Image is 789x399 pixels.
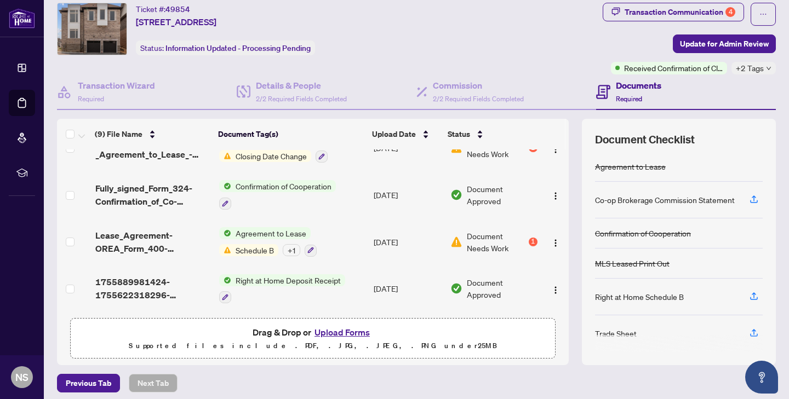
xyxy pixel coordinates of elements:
img: Logo [551,145,560,154]
div: Transaction Communication [625,3,735,21]
span: Previous Tab [66,374,111,392]
span: Document Approved [467,183,538,207]
span: Required [78,95,104,103]
span: Right at Home Deposit Receipt [231,274,345,286]
div: 1 [529,143,538,152]
button: Previous Tab [57,374,120,392]
span: +2 Tags [736,62,764,74]
div: + 1 [283,244,300,256]
img: Status Icon [219,150,231,162]
th: Status [443,119,539,149]
h4: Details & People [256,79,347,92]
button: Logo [547,186,564,204]
span: 2/2 Required Fields Completed [256,95,347,103]
span: Required [616,95,642,103]
span: Document Checklist [595,132,695,147]
span: Drag & Drop orUpload FormsSupported files include .PDF, .JPG, .JPEG, .PNG under25MB [71,319,555,359]
span: Upload Date [372,128,416,140]
button: Status IconConfirmation of Cooperation [219,180,336,210]
span: ellipsis [759,10,767,18]
button: Status IconAgreement to LeaseStatus IconSchedule B+1 [219,227,317,257]
td: [DATE] [369,265,446,313]
span: down [766,66,771,71]
td: [DATE] [369,218,446,265]
img: Document Status [450,236,462,248]
img: Logo [551,239,560,247]
button: Next Tab [129,374,178,392]
div: Status: [136,41,315,55]
span: Update for Admin Review [680,35,769,53]
img: Document Status [450,189,462,201]
span: Status [448,128,470,140]
button: Status IconRight at Home Deposit Receipt [219,274,345,304]
img: Status Icon [219,274,231,286]
div: Ticket #: [136,3,190,15]
th: (9) File Name [90,119,214,149]
div: Agreement to Lease [595,160,666,172]
span: NS [15,369,28,385]
th: Upload Date [368,119,444,149]
div: Trade Sheet [595,327,637,339]
button: Logo [547,280,564,297]
span: Document Needs Work [467,230,527,254]
div: Right at Home Schedule B [595,291,684,303]
img: logo [9,8,35,28]
td: [DATE] [369,171,446,218]
p: Supported files include .PDF, .JPG, .JPEG, .PNG under 25 MB [77,339,548,352]
button: Open asap [745,361,778,394]
span: Document Approved [467,276,538,300]
button: Transaction Communication4 [603,3,744,21]
h4: Transaction Wizard [78,79,155,92]
span: 1755889981424-1755622318296-richmondhillscanner_20250819_12.pdf [95,275,210,302]
img: Logo [551,286,560,294]
span: Received Confirmation of Closing [624,62,723,74]
span: 49854 [165,4,190,14]
span: Information Updated - Processing Pending [165,43,311,53]
div: 4 [725,7,735,17]
div: 1 [529,238,538,246]
span: Agreement to Lease [231,227,311,239]
h4: Documents [616,79,661,92]
th: Document Tag(s) [214,119,368,149]
span: Lease_Agreement-OREA_Form_400-250_Seguin_St-Aug_18_2025.pdf [95,229,210,255]
h4: Commission [433,79,524,92]
img: Status Icon [219,180,231,192]
img: Document Status [450,282,462,294]
div: Co-op Brokerage Commission Statement [595,194,735,206]
span: 2/2 Required Fields Completed [433,95,524,103]
span: Drag & Drop or [253,325,373,339]
button: Upload Forms [311,325,373,339]
span: (9) File Name [95,128,142,140]
div: Confirmation of Cooperation [595,227,691,239]
span: Schedule B [231,244,278,256]
span: Confirmation of Cooperation [231,180,336,192]
img: Logo [551,192,560,200]
span: Closing Date Change [231,150,311,162]
button: Logo [547,233,564,251]
span: [STREET_ADDRESS] [136,15,216,28]
div: MLS Leased Print Out [595,257,670,269]
span: Fully_signed_Form_324-Confirmation_of_Co-operation_and_Representation_Tenant_Landlord-250_Seguin_... [95,182,210,208]
img: IMG-N12329179_1.jpg [58,3,127,55]
img: Status Icon [219,244,231,256]
img: Status Icon [219,227,231,239]
button: Update for Admin Review [673,34,776,53]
